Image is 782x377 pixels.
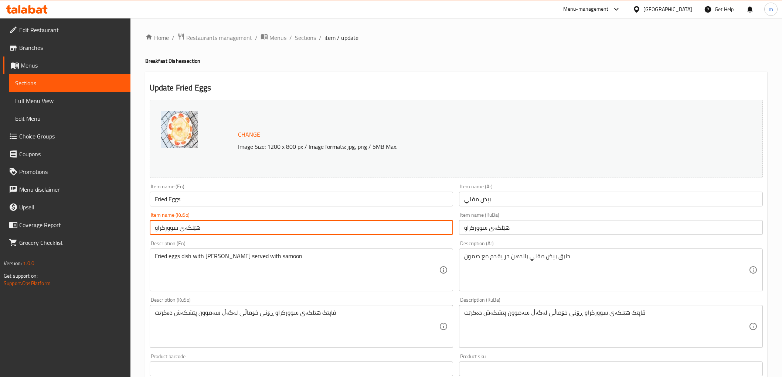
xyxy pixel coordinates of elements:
[563,5,609,14] div: Menu-management
[23,258,34,268] span: 1.0.0
[19,167,125,176] span: Promotions
[9,74,130,92] a: Sections
[9,92,130,110] a: Full Menu View
[3,56,130,74] a: Menus
[4,271,38,281] span: Get support on:
[9,110,130,127] a: Edit Menu
[145,57,767,65] h4: Breakfast Dishes section
[161,111,198,148] img: %D8%A8%D9%8A%D8%B6_%D9%85%D9%82%D9%84%D9%8A638906007900319876.jpg
[19,150,125,158] span: Coupons
[464,253,749,288] textarea: طبق بيض مقلي بالدهن حر يقدم مع صمون
[3,181,130,198] a: Menu disclaimer
[150,192,453,206] input: Enter name En
[324,33,358,42] span: item / update
[459,220,763,235] input: Enter name KuBa
[3,198,130,216] a: Upsell
[235,127,263,142] button: Change
[269,33,286,42] span: Menus
[19,238,125,247] span: Grocery Checklist
[235,142,678,151] p: Image Size: 1200 x 800 px / Image formats: jpg, png / 5MB Max.
[19,220,125,229] span: Coverage Report
[155,253,439,288] textarea: Fried eggs dish with [PERSON_NAME] served with samoon
[15,96,125,105] span: Full Menu View
[145,33,767,42] nav: breadcrumb
[643,5,692,13] div: [GEOGRAPHIC_DATA]
[19,43,125,52] span: Branches
[319,33,322,42] li: /
[19,132,125,141] span: Choice Groups
[3,216,130,234] a: Coverage Report
[769,5,773,13] span: m
[155,309,439,344] textarea: قاپێک هێلکەی سوورکراو ڕۆنی خۆماڵی لەگەڵ سەموون پێشکەش دەکرێت
[15,114,125,123] span: Edit Menu
[3,234,130,251] a: Grocery Checklist
[150,220,453,235] input: Enter name KuSo
[177,33,252,42] a: Restaurants management
[21,61,125,70] span: Menus
[238,129,260,140] span: Change
[186,33,252,42] span: Restaurants management
[4,278,51,288] a: Support.OpsPlatform
[459,192,763,206] input: Enter name Ar
[261,33,286,42] a: Menus
[4,258,22,268] span: Version:
[255,33,258,42] li: /
[3,163,130,181] a: Promotions
[150,361,453,376] input: Please enter product barcode
[19,25,125,34] span: Edit Restaurant
[295,33,316,42] a: Sections
[15,79,125,88] span: Sections
[19,203,125,212] span: Upsell
[145,33,169,42] a: Home
[3,127,130,145] a: Choice Groups
[459,361,763,376] input: Please enter product sku
[150,82,763,93] h2: Update Fried Eggs
[464,309,749,344] textarea: قاپێک هێلکەی سوورکراو ڕۆنی خۆماڵی لەگەڵ سەموون پێشکەش دەکرێت
[3,39,130,56] a: Branches
[3,145,130,163] a: Coupons
[19,185,125,194] span: Menu disclaimer
[3,21,130,39] a: Edit Restaurant
[289,33,292,42] li: /
[172,33,174,42] li: /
